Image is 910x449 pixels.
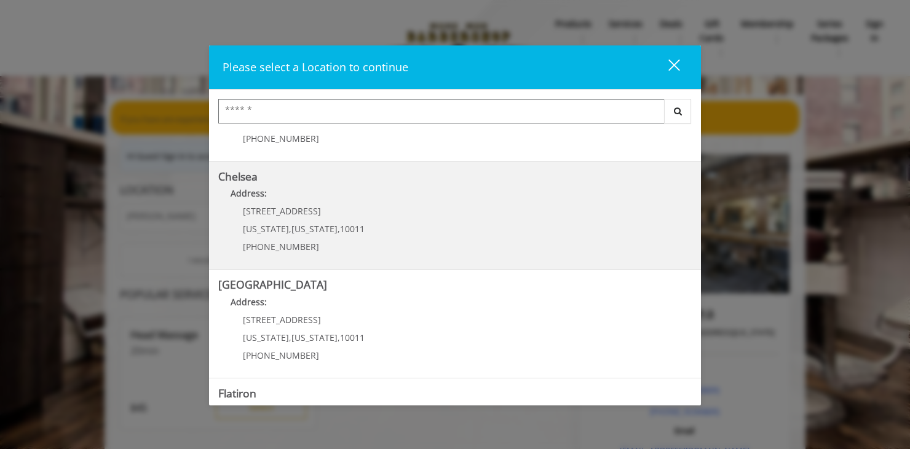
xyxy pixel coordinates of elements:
span: , [338,223,340,235]
span: [STREET_ADDRESS] [243,314,321,326]
b: [GEOGRAPHIC_DATA] [218,277,327,292]
b: Flatiron [218,386,256,400]
span: [STREET_ADDRESS] [243,205,321,217]
span: , [289,332,291,343]
b: Address: [231,187,267,199]
div: Center Select [218,99,692,130]
span: [PHONE_NUMBER] [243,241,319,252]
span: [US_STATE] [243,223,289,235]
span: , [289,223,291,235]
span: 10011 [340,332,365,343]
span: [US_STATE] [243,332,289,343]
span: Please select a Location to continue [223,60,408,74]
button: close dialog [646,55,687,80]
span: [US_STATE] [291,332,338,343]
input: Search Center [218,99,665,123]
span: [PHONE_NUMBER] [243,133,319,144]
div: close dialog [654,58,679,77]
b: Address: [231,296,267,308]
b: Chelsea [218,169,258,184]
span: 10011 [340,223,365,235]
span: [US_STATE] [291,223,338,235]
span: [PHONE_NUMBER] [243,349,319,361]
i: Search button [671,107,685,115]
span: , [338,332,340,343]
